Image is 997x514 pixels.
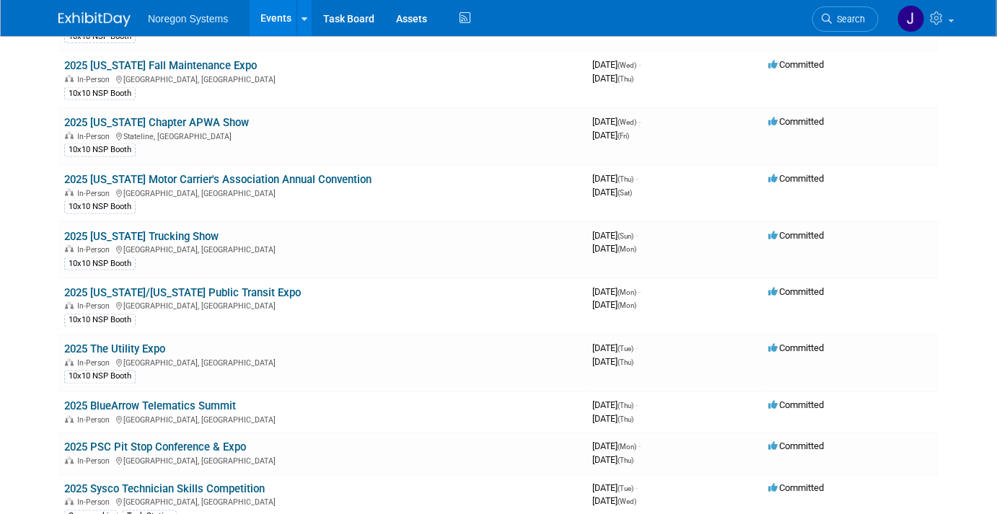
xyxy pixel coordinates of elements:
span: - [638,441,641,452]
span: (Thu) [618,416,633,424]
div: [GEOGRAPHIC_DATA], [GEOGRAPHIC_DATA] [64,455,581,466]
span: - [638,59,641,70]
span: [DATE] [592,483,638,494]
span: Committed [768,343,824,354]
span: [DATE] [592,400,638,411]
div: 10x10 NSP Booth [64,200,136,213]
span: [DATE] [592,343,638,354]
div: 10x10 NSP Booth [64,143,136,156]
span: (Mon) [618,302,636,310]
a: Search [812,6,879,32]
span: (Tue) [618,345,633,353]
span: In-Person [77,189,114,198]
span: [DATE] [592,59,641,70]
span: Noregon Systems [148,13,228,25]
span: - [636,343,638,354]
span: (Thu) [618,175,633,183]
span: In-Person [77,245,114,254]
img: In-Person Event [65,302,74,309]
span: In-Person [77,132,114,141]
a: 2025 [US_STATE]/[US_STATE] Public Transit Expo [64,286,301,299]
span: [DATE] [592,455,633,466]
div: [GEOGRAPHIC_DATA], [GEOGRAPHIC_DATA] [64,496,581,508]
span: - [636,230,638,241]
span: Committed [768,116,824,127]
div: [GEOGRAPHIC_DATA], [GEOGRAPHIC_DATA] [64,243,581,254]
span: (Sun) [618,232,633,240]
span: [DATE] [592,286,641,297]
span: - [636,173,638,184]
span: - [636,483,638,494]
img: In-Person Event [65,457,74,464]
span: [DATE] [592,357,633,368]
div: 10x10 NSP Booth [64,30,136,43]
span: [DATE] [592,496,636,507]
span: Committed [768,230,824,241]
a: 2025 [US_STATE] Chapter APWA Show [64,116,249,129]
span: [DATE] [592,73,633,84]
span: (Wed) [618,118,636,126]
div: 10x10 NSP Booth [64,257,136,270]
span: Search [832,14,865,25]
span: In-Person [77,75,114,84]
div: 10x10 NSP Booth [64,87,136,100]
span: (Thu) [618,359,633,367]
img: In-Person Event [65,245,74,252]
div: 10x10 NSP Booth [64,371,136,384]
div: 10x10 NSP Booth [64,314,136,327]
span: In-Person [77,457,114,466]
div: Stateline, [GEOGRAPHIC_DATA] [64,130,581,141]
span: (Mon) [618,288,636,296]
img: Johana Gil [897,5,925,32]
span: (Thu) [618,457,633,465]
div: [GEOGRAPHIC_DATA], [GEOGRAPHIC_DATA] [64,187,581,198]
span: (Sat) [618,189,632,197]
a: 2025 [US_STATE] Motor Carrier's Association Annual Convention [64,173,372,186]
span: In-Person [77,359,114,368]
a: 2025 The Utility Expo [64,343,165,356]
span: [DATE] [592,243,636,254]
div: [GEOGRAPHIC_DATA], [GEOGRAPHIC_DATA] [64,73,581,84]
div: [GEOGRAPHIC_DATA], [GEOGRAPHIC_DATA] [64,414,581,425]
img: In-Person Event [65,416,74,423]
span: [DATE] [592,116,641,127]
span: (Fri) [618,132,629,140]
span: [DATE] [592,414,633,425]
span: - [638,286,641,297]
span: Committed [768,173,824,184]
a: 2025 [US_STATE] Trucking Show [64,230,219,243]
a: 2025 [US_STATE] Fall Maintenance Expo [64,59,257,72]
span: Committed [768,286,824,297]
span: In-Person [77,302,114,311]
span: (Mon) [618,245,636,253]
span: (Thu) [618,75,633,83]
span: [DATE] [592,441,641,452]
span: Committed [768,400,824,411]
span: [DATE] [592,187,632,198]
span: (Thu) [618,402,633,410]
span: (Tue) [618,485,633,493]
span: - [638,116,641,127]
span: In-Person [77,416,114,425]
span: Committed [768,59,824,70]
img: In-Person Event [65,189,74,196]
a: 2025 BlueArrow Telematics Summit [64,400,236,413]
img: In-Person Event [65,132,74,139]
span: (Wed) [618,61,636,69]
span: [DATE] [592,300,636,311]
span: (Mon) [618,443,636,451]
span: Committed [768,483,824,494]
div: [GEOGRAPHIC_DATA], [GEOGRAPHIC_DATA] [64,300,581,311]
img: In-Person Event [65,359,74,366]
img: ExhibitDay [58,12,131,27]
img: In-Person Event [65,498,74,505]
span: - [636,400,638,411]
span: Committed [768,441,824,452]
a: 2025 Sysco Technician Skills Competition [64,483,265,496]
span: [DATE] [592,130,629,141]
img: In-Person Event [65,75,74,82]
span: (Wed) [618,498,636,506]
span: [DATE] [592,230,638,241]
a: 2025 PSC Pit Stop Conference & Expo [64,441,246,454]
span: In-Person [77,498,114,508]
